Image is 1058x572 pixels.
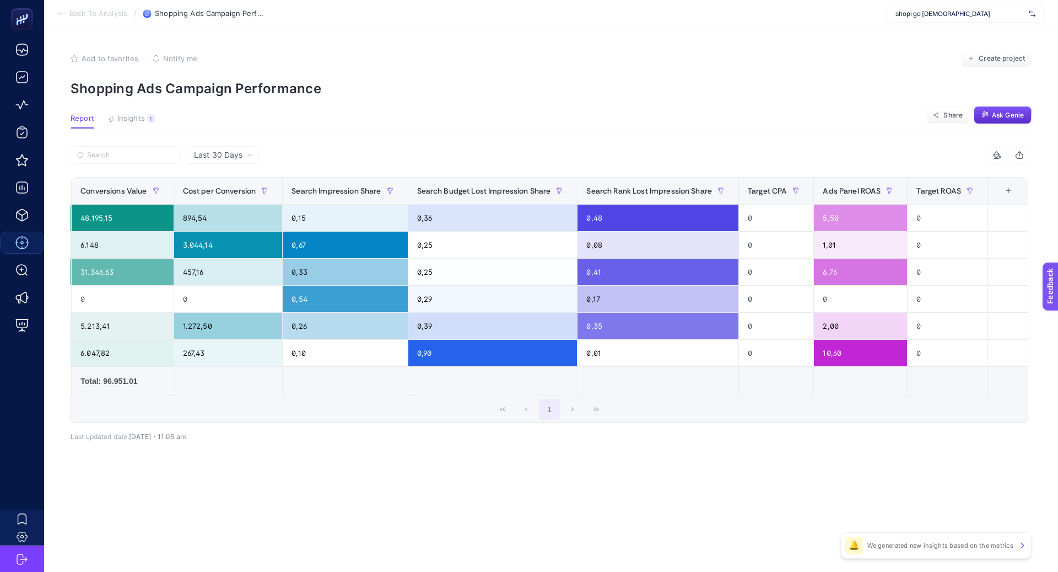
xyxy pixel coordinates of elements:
div: 0,15 [283,205,407,231]
div: 0,17 [577,286,738,312]
div: 894,54 [174,205,283,231]
button: Add to favorites [71,54,138,63]
span: Create project [979,54,1025,63]
button: Share [926,106,969,124]
div: 0 [908,259,987,285]
img: svg%3e [1029,8,1035,19]
span: Last 30 Days [194,149,242,161]
div: 0 [908,205,987,231]
button: Ask Genie [974,106,1032,124]
span: Share [943,111,963,120]
div: 6,76 [814,259,907,285]
div: 14 items selected [997,186,1006,211]
div: 3.044,14 [174,232,283,258]
span: Ask Genie [992,111,1024,120]
div: 0,26 [283,313,407,339]
button: Notify me [152,54,197,63]
span: Add to favorites [82,54,138,63]
div: 0,33 [283,259,407,285]
div: 0 [72,286,173,312]
div: 31.346,63 [72,259,173,285]
span: Last updated date: [71,432,129,441]
span: Search Rank Lost Impression Share [586,186,712,195]
span: / [134,9,137,18]
span: Back To Analysis [69,9,127,18]
div: 0,36 [408,205,577,231]
div: 1.272,50 [174,313,283,339]
div: 0,41 [577,259,738,285]
div: 0 [814,286,907,312]
div: 1,01 [814,232,907,258]
div: 267,43 [174,340,283,366]
div: 457,16 [174,259,283,285]
div: 0,10 [283,340,407,366]
div: 0 [739,232,813,258]
div: 0,08 [577,232,738,258]
div: 0,35 [577,313,738,339]
div: 1 [147,114,155,123]
span: Insights [117,114,145,123]
span: Search Impression Share [292,186,381,195]
div: 0,01 [577,340,738,366]
div: 5.213,41 [72,313,173,339]
span: Notify me [163,54,197,63]
span: Ads Panel ROAS [823,186,881,195]
button: Create project [961,50,1032,67]
div: 0,25 [408,232,577,258]
span: shopi go [DEMOGRAPHIC_DATA] [895,9,1024,18]
span: Target ROAS [916,186,961,195]
div: 0 [739,313,813,339]
div: 0,25 [408,259,577,285]
span: Conversions Value [80,186,147,195]
div: 0,29 [408,286,577,312]
div: 48.195,15 [72,205,173,231]
span: Target CPA [748,186,787,195]
div: 0 [739,286,813,312]
span: [DATE]・11:05 am [129,432,186,441]
div: 5,50 [814,205,907,231]
div: Last 30 Days [71,164,1028,441]
div: 10,60 [814,340,907,366]
div: 2,00 [814,313,907,339]
span: Feedback [7,3,42,12]
div: 0 [908,232,987,258]
input: Search [87,151,174,159]
div: 0 [739,259,813,285]
span: Cost per Conversion [183,186,256,195]
div: 0 [908,340,987,366]
div: Total: 96.951.01 [80,376,164,387]
div: 0 [174,286,283,312]
div: 0,90 [408,340,577,366]
div: 0 [908,313,987,339]
span: Search Budget Lost Impression Share [417,186,551,195]
span: Shopping Ads Campaign Performance [155,9,265,18]
div: + [998,186,1019,195]
span: Report [71,114,94,123]
div: 0 [739,340,813,366]
button: 1 [539,399,560,420]
div: 0 [739,205,813,231]
div: 0,39 [408,313,577,339]
div: 0,48 [577,205,738,231]
div: 0 [908,286,987,312]
div: 0,67 [283,232,407,258]
div: 6.047,82 [72,340,173,366]
p: Shopping Ads Campaign Performance [71,81,1032,97]
div: 0,54 [283,286,407,312]
div: 6.148 [72,232,173,258]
